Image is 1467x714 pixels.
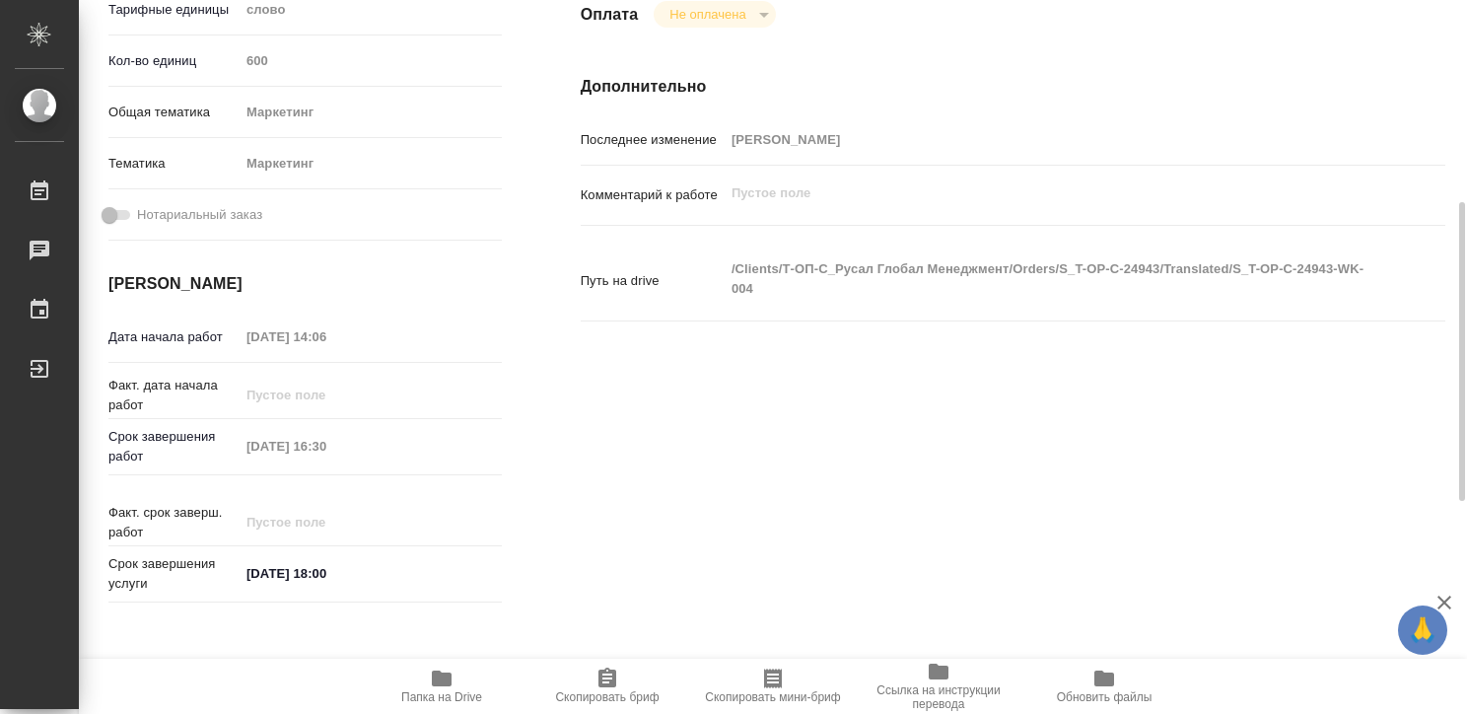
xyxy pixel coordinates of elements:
span: 🙏 [1406,609,1439,651]
span: Ссылка на инструкции перевода [868,683,1010,711]
h4: Дополнительно [581,75,1445,99]
span: Скопировать бриф [555,690,659,704]
span: Нотариальный заказ [137,205,262,225]
input: Пустое поле [240,322,412,351]
p: Факт. дата начала работ [108,376,240,415]
h4: Оплата [581,3,639,27]
span: Папка на Drive [401,690,482,704]
button: Обновить файлы [1021,659,1187,714]
input: Пустое поле [240,432,412,461]
p: Срок завершения работ [108,427,240,466]
p: Общая тематика [108,103,240,122]
p: Срок завершения услуги [108,554,240,594]
textarea: /Clients/Т-ОП-С_Русал Глобал Менеджмент/Orders/S_T-OP-C-24943/Translated/S_T-OP-C-24943-WK-004 [725,252,1373,306]
input: ✎ Введи что-нибудь [240,559,412,588]
button: Скопировать мини-бриф [690,659,856,714]
p: Кол-во единиц [108,51,240,71]
span: Обновить файлы [1057,690,1153,704]
button: Ссылка на инструкции перевода [856,659,1021,714]
p: Последнее изменение [581,130,725,150]
button: 🙏 [1398,606,1447,655]
p: Путь на drive [581,271,725,291]
input: Пустое поле [240,46,502,75]
input: Пустое поле [240,508,412,536]
div: Маркетинг [240,96,502,129]
p: Комментарий к работе [581,185,725,205]
div: Не оплачена [654,1,775,28]
p: Дата начала работ [108,327,240,347]
button: Скопировать бриф [524,659,690,714]
h2: Заказ [108,658,173,689]
button: Не оплачена [664,6,751,23]
p: Тематика [108,154,240,174]
span: Скопировать мини-бриф [705,690,840,704]
input: Пустое поле [240,381,412,409]
p: Факт. срок заверш. работ [108,503,240,542]
h4: [PERSON_NAME] [108,272,502,296]
div: Маркетинг [240,147,502,180]
button: Папка на Drive [359,659,524,714]
input: Пустое поле [725,125,1373,154]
